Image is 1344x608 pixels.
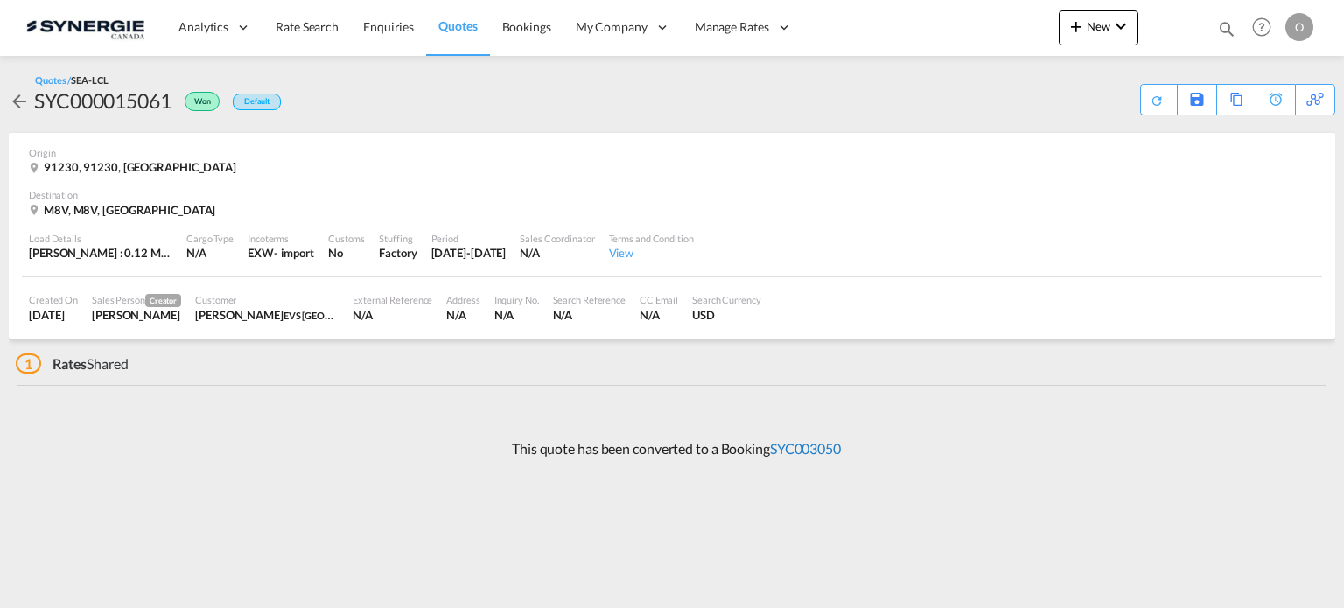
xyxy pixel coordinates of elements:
[1150,85,1168,108] div: Quote PDF is not available at this time
[44,160,236,174] span: 91230, 91230, [GEOGRAPHIC_DATA]
[640,307,678,323] div: N/A
[29,202,220,218] div: M8V, M8V, Canada
[353,307,432,323] div: N/A
[640,293,678,306] div: CC Email
[494,293,539,306] div: Inquiry No.
[446,293,479,306] div: Address
[178,18,228,36] span: Analytics
[1066,19,1131,33] span: New
[9,91,30,112] md-icon: icon-arrow-left
[9,87,34,115] div: icon-arrow-left
[520,232,594,245] div: Sales Coordinator
[553,307,626,323] div: N/A
[576,18,647,36] span: My Company
[34,87,171,115] div: SYC000015061
[379,232,416,245] div: Stuffing
[248,245,274,261] div: EXW
[195,293,339,306] div: Customer
[92,293,181,307] div: Sales Person
[29,293,78,306] div: Created On
[233,94,281,110] div: Default
[1247,12,1277,42] span: Help
[1217,19,1236,45] div: icon-magnify
[502,19,551,34] span: Bookings
[1150,94,1164,108] md-icon: icon-refresh
[328,245,365,261] div: No
[1059,10,1138,45] button: icon-plus 400-fgNewicon-chevron-down
[438,18,477,33] span: Quotes
[1285,13,1313,41] div: O
[363,19,414,34] span: Enquiries
[770,440,841,457] a: SYC003050
[328,232,365,245] div: Customs
[29,159,241,175] div: 91230, 91230, France
[29,146,1315,159] div: Origin
[248,232,314,245] div: Incoterms
[353,293,432,306] div: External Reference
[195,307,339,323] div: MINDI PETRO
[692,307,761,323] div: USD
[520,245,594,261] div: N/A
[609,245,694,261] div: View
[171,87,224,115] div: Won
[1110,16,1131,37] md-icon: icon-chevron-down
[186,232,234,245] div: Cargo Type
[494,307,539,323] div: N/A
[283,308,397,322] span: EVS [GEOGRAPHIC_DATA]
[274,245,314,261] div: - import
[503,439,841,458] p: This quote has been converted to a Booking
[52,355,87,372] span: Rates
[186,245,234,261] div: N/A
[609,232,694,245] div: Terms and Condition
[16,354,129,374] div: Shared
[553,293,626,306] div: Search Reference
[379,245,416,261] div: Factory Stuffing
[16,353,41,374] span: 1
[446,307,479,323] div: N/A
[695,18,769,36] span: Manage Rates
[1247,12,1285,44] div: Help
[92,307,181,323] div: Rosa Ho
[29,188,1315,201] div: Destination
[1217,19,1236,38] md-icon: icon-magnify
[71,74,108,86] span: SEA-LCL
[35,73,108,87] div: Quotes /SEA-LCL
[1178,85,1216,115] div: Save As Template
[194,96,215,113] span: Won
[29,307,78,323] div: 25 Sep 2025
[29,232,172,245] div: Load Details
[26,8,144,47] img: 1f56c880d42311ef80fc7dca854c8e59.png
[145,294,181,307] span: Creator
[431,245,507,261] div: 31 Oct 2025
[276,19,339,34] span: Rate Search
[29,245,172,261] div: [PERSON_NAME] : 0.12 MT | Volumetric Wt : 1.40 CBM | Chargeable Wt : 1.40 W/M
[1066,16,1087,37] md-icon: icon-plus 400-fg
[692,293,761,306] div: Search Currency
[431,232,507,245] div: Period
